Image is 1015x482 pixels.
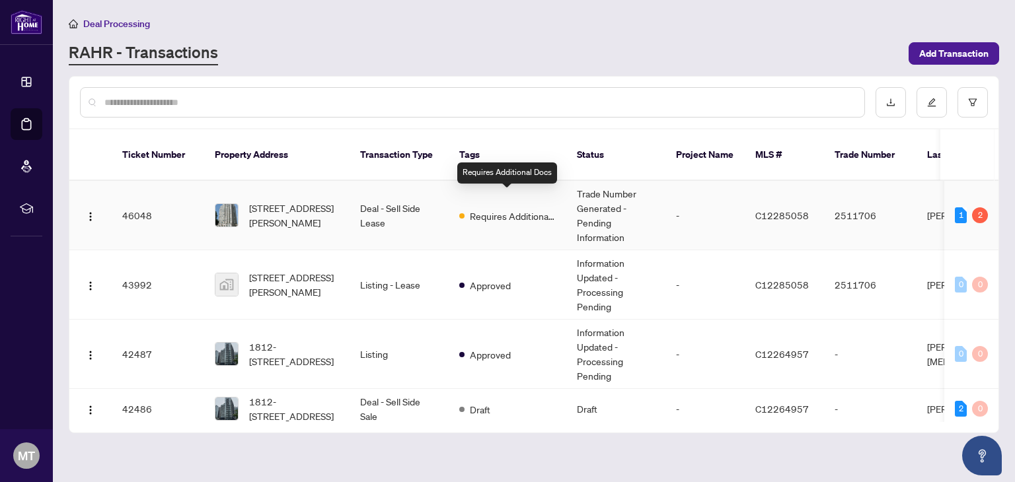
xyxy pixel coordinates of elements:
[350,250,449,320] td: Listing - Lease
[470,402,490,417] span: Draft
[249,394,339,423] span: 1812-[STREET_ADDRESS]
[909,42,999,65] button: Add Transaction
[215,204,238,226] img: thumbnail-img
[215,273,238,296] img: thumbnail-img
[470,347,511,362] span: Approved
[755,279,809,291] span: C12285058
[755,403,809,415] span: C12264957
[69,42,218,65] a: RAHR - Transactions
[955,401,967,417] div: 2
[566,250,665,320] td: Information Updated - Processing Pending
[824,129,917,181] th: Trade Number
[886,98,895,107] span: download
[18,446,35,465] span: MT
[665,250,745,320] td: -
[350,320,449,389] td: Listing
[350,389,449,429] td: Deal - Sell Side Sale
[112,389,204,429] td: 42486
[824,320,917,389] td: -
[470,278,511,293] span: Approved
[745,129,824,181] th: MLS #
[249,201,339,230] span: [STREET_ADDRESS][PERSON_NAME]
[824,250,917,320] td: 2511706
[11,10,42,34] img: logo
[919,43,989,64] span: Add Transaction
[249,270,339,299] span: [STREET_ADDRESS][PERSON_NAME]
[968,98,977,107] span: filter
[215,343,238,365] img: thumbnail-img
[917,87,947,118] button: edit
[955,207,967,223] div: 1
[972,401,988,417] div: 0
[80,274,101,295] button: Logo
[350,181,449,250] td: Deal - Sell Side Lease
[824,389,917,429] td: -
[566,129,665,181] th: Status
[665,320,745,389] td: -
[457,162,557,184] div: Requires Additional Docs
[972,346,988,362] div: 0
[80,205,101,226] button: Logo
[955,346,967,362] div: 0
[962,436,1002,475] button: Open asap
[876,87,906,118] button: download
[80,343,101,364] button: Logo
[80,398,101,419] button: Logo
[112,320,204,389] td: 42487
[112,250,204,320] td: 43992
[85,211,96,222] img: Logo
[470,209,556,223] span: Requires Additional Docs
[955,277,967,293] div: 0
[972,207,988,223] div: 2
[83,18,150,30] span: Deal Processing
[566,181,665,250] td: Trade Number Generated - Pending Information
[958,87,988,118] button: filter
[755,209,809,221] span: C12285058
[449,129,566,181] th: Tags
[112,181,204,250] td: 46048
[824,181,917,250] td: 2511706
[927,98,936,107] span: edit
[350,129,449,181] th: Transaction Type
[665,129,745,181] th: Project Name
[665,389,745,429] td: -
[85,350,96,361] img: Logo
[566,389,665,429] td: Draft
[69,19,78,28] span: home
[215,397,238,420] img: thumbnail-img
[665,181,745,250] td: -
[85,281,96,291] img: Logo
[755,348,809,360] span: C12264957
[972,277,988,293] div: 0
[85,405,96,415] img: Logo
[204,129,350,181] th: Property Address
[566,320,665,389] td: Information Updated - Processing Pending
[112,129,204,181] th: Ticket Number
[249,339,339,368] span: 1812-[STREET_ADDRESS]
